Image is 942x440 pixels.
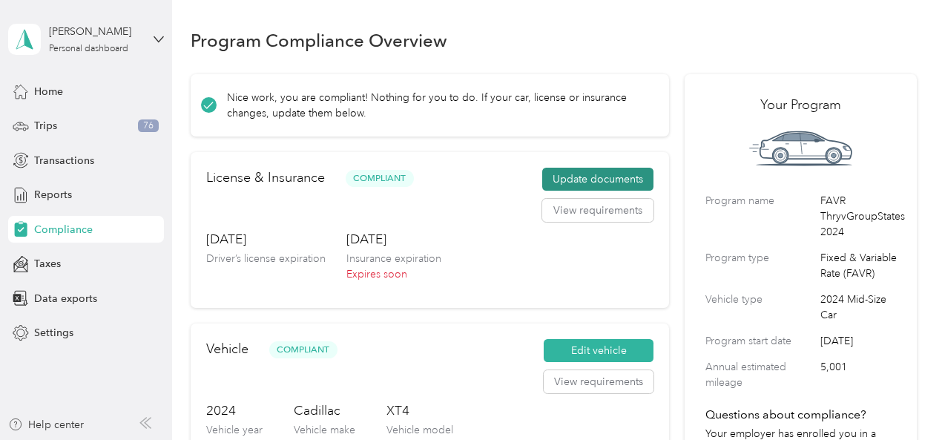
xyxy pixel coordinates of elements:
span: Transactions [34,153,94,168]
p: Expires soon [346,266,441,282]
span: Compliant [269,341,337,358]
h3: 2024 [206,401,263,420]
span: [DATE] [820,333,905,349]
p: Driver’s license expiration [206,251,326,266]
span: 76 [138,119,159,133]
label: Program type [705,250,815,281]
p: Insurance expiration [346,251,441,266]
span: Settings [34,325,73,341]
button: Edit vehicle [544,339,653,363]
h2: License & Insurance [206,168,325,188]
label: Program name [705,193,815,240]
h2: Vehicle [206,339,248,359]
span: Compliance [34,222,93,237]
span: Taxes [34,256,61,272]
div: Personal dashboard [49,45,128,53]
div: [PERSON_NAME] [49,24,142,39]
span: Fixed & Variable Rate (FAVR) [820,250,905,281]
h3: Cadillac [294,401,355,420]
h2: Your Program [705,95,895,115]
h3: XT4 [386,401,453,420]
h1: Program Compliance Overview [191,33,447,48]
h3: [DATE] [346,230,441,249]
span: Trips [34,118,57,134]
p: Nice work, you are compliant! Nothing for you to do. If your car, license or insurance changes, u... [227,90,648,121]
span: FAVR ThryvGroupStates 2024 [820,193,905,240]
button: View requirements [544,370,653,394]
span: Compliant [346,170,414,187]
label: Program start date [705,333,815,349]
h4: Questions about compliance? [705,406,895,424]
h3: [DATE] [206,230,326,249]
span: 2024 Mid-Size Car [820,292,905,323]
span: Data exports [34,291,97,306]
button: Help center [8,417,84,433]
span: Home [34,84,63,99]
p: Vehicle make [294,422,355,438]
p: Vehicle year [206,422,263,438]
iframe: Everlance-gr Chat Button Frame [859,357,942,440]
label: Annual estimated mileage [705,359,815,390]
label: Vehicle type [705,292,815,323]
button: Update documents [542,168,653,191]
button: View requirements [542,199,653,223]
span: 5,001 [820,359,905,390]
span: Reports [34,187,72,203]
p: Vehicle model [386,422,453,438]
